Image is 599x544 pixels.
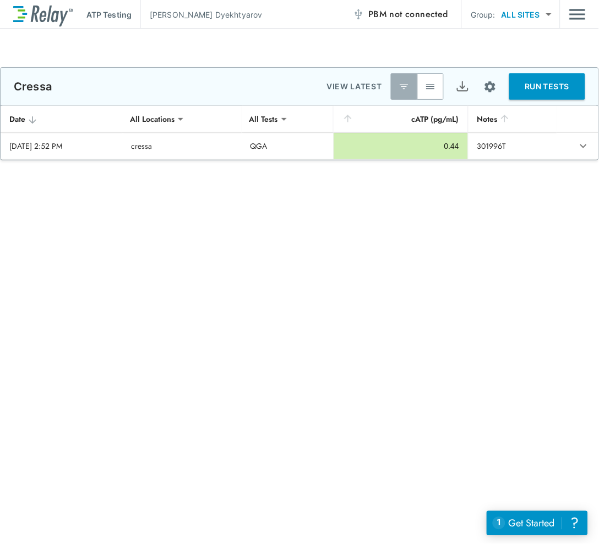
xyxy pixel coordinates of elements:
img: Export Icon [456,80,470,94]
p: VIEW LATEST [326,80,382,93]
div: cATP (pg/mL) [342,112,459,126]
img: Offline Icon [353,9,364,20]
table: sticky table [1,106,598,160]
div: 0.44 [343,141,459,152]
td: cressa [122,133,241,159]
img: Drawer Icon [569,4,586,25]
p: ATP Testing [86,9,132,20]
img: Settings Icon [483,80,497,94]
div: [DATE] 2:52 PM [9,141,113,152]
p: Group: [471,9,495,20]
p: Cressa [14,80,52,93]
td: 301996T [468,133,557,159]
div: Notes [477,112,548,126]
button: Main menu [569,4,586,25]
button: PBM not connected [348,3,453,25]
button: Export [449,73,476,100]
span: not connected [390,8,448,20]
div: All Tests [242,108,286,130]
p: [PERSON_NAME] Dyekhtyarov [150,9,262,20]
button: expand row [574,137,593,155]
span: PBM [368,7,448,22]
button: RUN TESTS [509,73,585,100]
button: Site setup [476,72,505,101]
th: Date [1,106,122,133]
td: QGA [242,133,334,159]
div: All Locations [122,108,182,130]
img: LuminUltra Relay [13,3,73,26]
img: View All [425,81,436,92]
img: Latest [399,81,410,92]
iframe: Resource center [487,511,588,536]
